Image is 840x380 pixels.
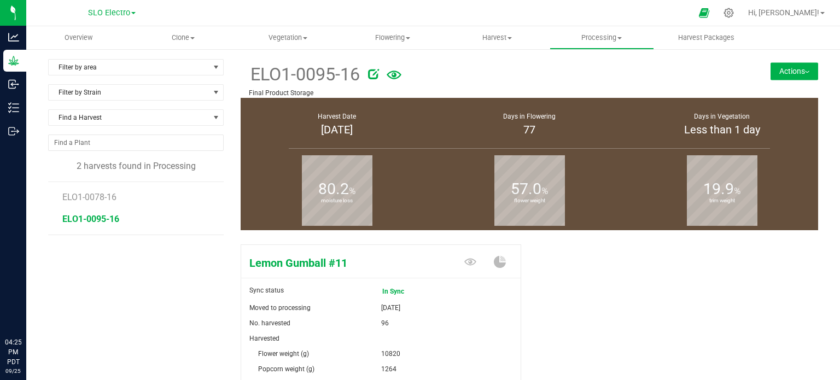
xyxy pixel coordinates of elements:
[550,33,654,43] span: Processing
[249,335,279,342] span: Harvested
[663,33,749,43] span: Harvest Packages
[249,287,284,294] span: Sync status
[639,112,804,121] div: Days in Vegetation
[5,367,21,375] p: 09/25
[8,102,19,113] inline-svg: Inventory
[302,152,372,250] b: moisture loss
[258,365,314,373] span: Popcorn weight (g)
[249,61,360,88] span: ELO1-0095-16
[441,151,617,230] group-info-box: Flower weight %
[62,192,116,202] span: ELO1-0078-16
[48,160,224,173] div: 2 harvests found in Processing
[49,85,209,100] span: Filter by Strain
[550,26,654,49] a: Processing
[494,152,565,250] b: flower weight
[445,26,549,49] a: Harvest
[381,315,389,331] span: 96
[241,255,427,271] span: Lemon Gumball #11
[639,121,804,138] div: Less than 1 day
[249,304,311,312] span: Moved to processing
[258,350,309,358] span: Flower weight (g)
[692,2,716,24] span: Open Ecommerce Menu
[209,60,223,75] span: select
[49,60,209,75] span: Filter by area
[11,293,44,325] iframe: Resource center
[8,32,19,43] inline-svg: Analytics
[447,121,612,138] div: 77
[50,33,107,43] span: Overview
[341,33,444,43] span: Flowering
[49,110,209,125] span: Find a Harvest
[722,8,736,18] div: Manage settings
[236,33,340,43] span: Vegetation
[5,337,21,367] p: 04:25 PM PDT
[8,55,19,66] inline-svg: Grow
[249,98,425,151] group-info-box: Harvest Date
[249,88,714,98] p: Final Product Storage
[654,26,759,49] a: Harvest Packages
[340,26,445,49] a: Flowering
[748,8,819,17] span: Hi, [PERSON_NAME]!
[441,98,617,151] group-info-box: Days in flowering
[249,319,290,327] span: No. harvested
[634,98,810,151] group-info-box: Days in vegetation
[88,8,130,17] span: SLO Electro
[445,33,549,43] span: Harvest
[236,26,340,49] a: Vegetation
[687,152,757,250] b: trim weight
[447,112,612,121] div: Days in Flowering
[8,79,19,90] inline-svg: Inbound
[26,26,131,49] a: Overview
[49,135,223,150] input: NO DATA FOUND
[62,214,119,224] span: ELO1-0095-16
[131,33,235,43] span: Clone
[8,126,19,137] inline-svg: Outbound
[634,151,810,230] group-info-box: Trim weight %
[381,300,400,315] span: [DATE]
[381,283,427,300] span: In Sync
[254,112,419,121] div: Harvest Date
[771,62,818,80] button: Actions
[381,346,400,361] span: 10820
[381,361,396,377] span: 1264
[382,284,426,299] span: In Sync
[254,121,419,138] div: [DATE]
[131,26,235,49] a: Clone
[249,151,425,230] group-info-box: Moisture loss %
